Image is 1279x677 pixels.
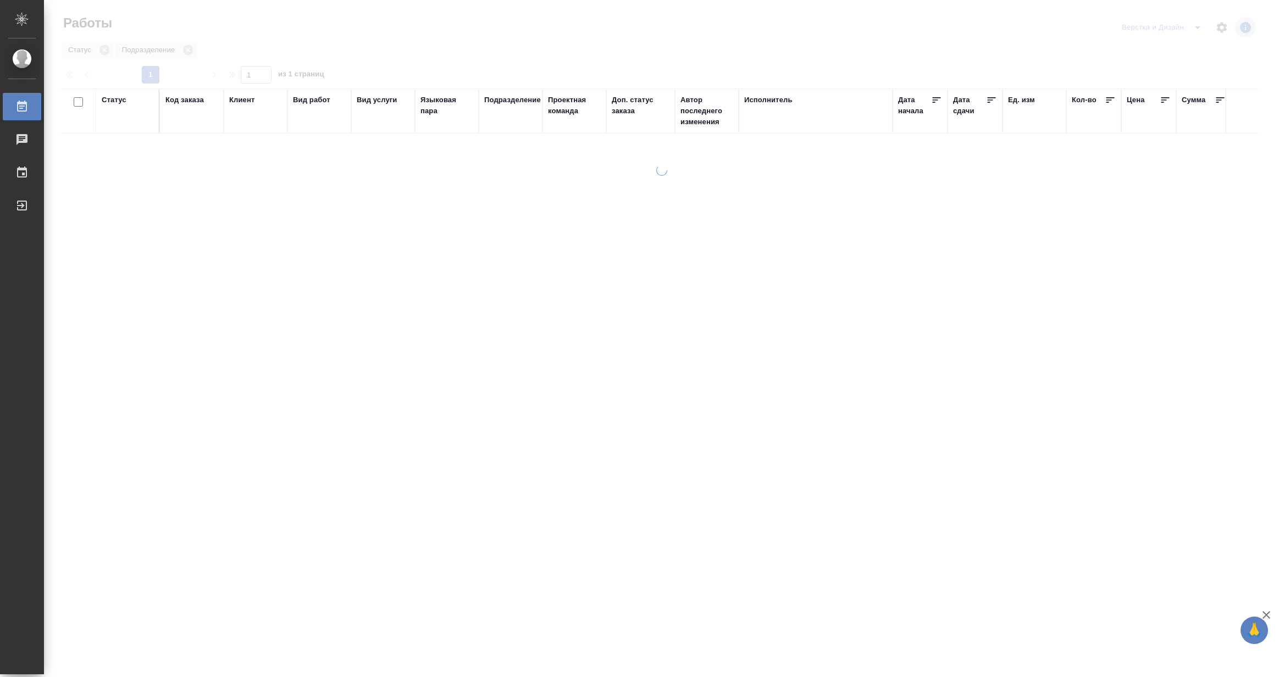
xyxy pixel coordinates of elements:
div: Подразделение [484,95,541,106]
div: Сумма [1182,95,1205,106]
div: Автор последнего изменения [680,95,733,127]
div: Статус [102,95,126,106]
button: 🙏 [1241,617,1268,644]
div: Цена [1127,95,1145,106]
div: Вид услуги [357,95,397,106]
div: Проектная команда [548,95,601,116]
div: Код заказа [165,95,204,106]
div: Вид работ [293,95,330,106]
div: Дата сдачи [953,95,986,116]
div: Дата начала [898,95,931,116]
div: Клиент [229,95,254,106]
span: 🙏 [1245,619,1264,642]
div: Языковая пара [420,95,473,116]
div: Исполнитель [744,95,793,106]
div: Доп. статус заказа [612,95,669,116]
div: Ед. изм [1008,95,1035,106]
div: Кол-во [1072,95,1097,106]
